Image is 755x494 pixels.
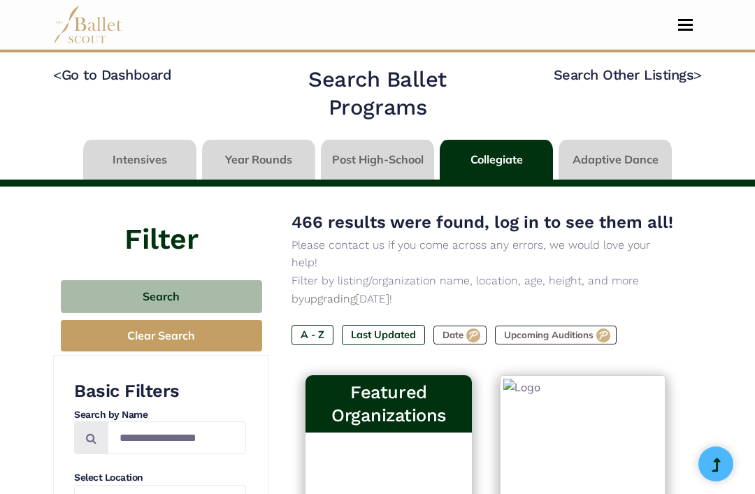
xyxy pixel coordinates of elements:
p: Please contact us if you come across any errors, we would love your help! [292,236,679,272]
button: Search [61,280,262,313]
h2: Search Ballet Programs [260,66,495,122]
a: <Go to Dashboard [53,66,171,83]
span: 466 results were found, log in to see them all! [292,212,673,232]
label: A - Z [292,325,333,344]
a: Search Other Listings> [554,66,702,83]
label: Upcoming Auditions [495,326,617,345]
code: > [693,66,702,83]
li: Post High-School [318,140,437,180]
h4: Select Location [74,471,246,485]
a: upgrading [304,292,356,305]
h3: Basic Filters [74,379,246,402]
label: Date [433,326,487,345]
label: Last Updated [342,325,425,344]
li: Intensives [80,140,199,180]
li: Adaptive Dance [556,140,675,180]
button: Toggle navigation [669,18,702,31]
li: Year Rounds [199,140,318,180]
h4: Search by Name [74,408,246,422]
button: Clear Search [61,320,262,351]
p: Filter by listing/organization name, location, age, height, and more by [DATE]! [292,272,679,307]
input: Search by names... [108,421,246,454]
h3: Featured Organizations [317,381,460,427]
li: Collegiate [437,140,556,180]
code: < [53,66,62,83]
h4: Filter [53,187,269,259]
